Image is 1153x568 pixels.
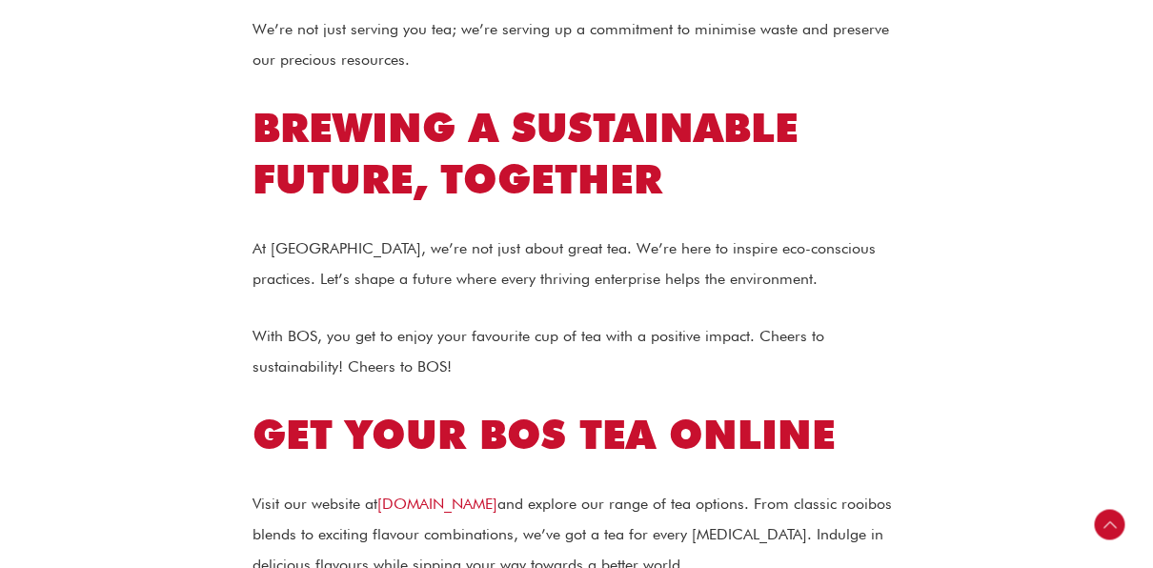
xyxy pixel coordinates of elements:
[377,495,497,513] a: [DOMAIN_NAME]
[253,409,900,461] h2: GET YOUR BOS TEA ONLINE
[253,102,900,206] h2: Brewing a Sustainable Future, Together
[253,233,900,294] p: At [GEOGRAPHIC_DATA], we’re not just about great tea. We’re here to inspire eco-conscious practic...
[253,14,900,75] p: We’re not just serving you tea; we’re serving up a commitment to minimise waste and preserve our ...
[253,321,900,382] p: With BOS, you get to enjoy your favourite cup of tea with a positive impact. Cheers to sustainabi...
